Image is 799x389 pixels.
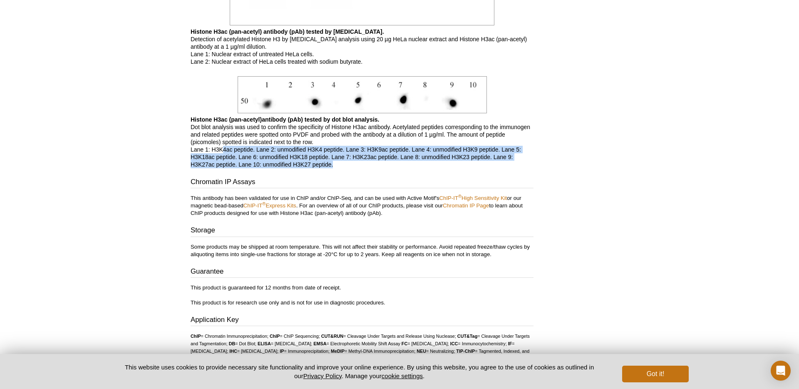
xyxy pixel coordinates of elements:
[191,267,533,278] h3: Guarantee
[191,284,533,307] p: This product is guaranteed for 12 months from date of receipt. This product is for research use o...
[191,28,384,35] b: Histone H3ac (pan-acetyl) antibody (pAb) tested by [MEDICAL_DATA].
[191,225,533,237] h3: Storage
[402,341,407,346] strong: FC
[270,334,320,339] li: = ChIP Sequencing;
[508,341,512,346] strong: IF
[229,341,256,346] li: = Dot Blot;
[243,202,296,209] a: ChIP-IT®Express Kits
[191,194,533,217] p: This antibody has been validated for use in ChIP and/or ChIP-Seq, and can be used with Active Mot...
[191,334,201,339] strong: ChIP
[331,349,415,354] li: = Methyl-DNA Immunoprecipitation;
[450,341,507,346] li: = Immunocytochemistry;
[622,366,689,382] button: Got it!
[313,341,400,346] li: = Electrophoretic Mobility Shift Assay
[191,177,533,189] h3: Chromatin IP Assays
[303,372,342,379] a: Privacy Policy
[229,341,236,346] strong: DB
[458,194,462,199] sup: ®
[417,349,455,354] li: = Neutralizing;
[229,349,278,354] li: = [MEDICAL_DATA];
[191,116,380,123] b: Histone H3ac (pan-acetyl)antibody (pAb) tested by dot blot analysis.
[191,315,533,327] h3: Application Key
[402,341,449,346] li: = [MEDICAL_DATA];
[280,349,330,354] li: = Immunoprecipitation;
[191,28,533,65] p: Detection of acetylated Histone H3 by [MEDICAL_DATA] analysis using 20 µg HeLa nuclear extract an...
[191,243,533,258] p: Some products may be shipped at room temperature. This will not affect their stability or perform...
[262,201,266,206] sup: ®
[258,341,271,346] strong: ELISA
[321,334,343,339] strong: CUT&RUN
[313,341,326,346] strong: EMSA
[443,202,489,209] a: Chromatin IP Page
[191,334,530,346] li: = Cleavage Under Targets and Tagmentation;
[456,349,475,354] strong: TIP-ChIP
[771,361,791,381] div: Open Intercom Messenger
[258,341,312,346] li: = [MEDICAL_DATA];
[457,334,477,339] strong: CUT&Tag
[191,334,268,339] li: = Chromatin Immunoprecipitation;
[229,349,237,354] strong: IHC
[450,341,458,346] strong: ICC
[382,372,423,379] button: cookie settings
[238,76,487,113] img: Histone H3ac (pan-acetyl) antibody (pAb) tested by dot blot analysis.
[417,349,426,354] strong: NEU
[331,349,345,354] strong: MeDIP
[270,334,280,339] strong: ChIP
[321,334,456,339] li: = Cleavage Under Targets and Release Using Nuclease;
[110,363,608,380] p: This website uses cookies to provide necessary site functionality and improve your online experie...
[439,195,507,201] a: ChIP-IT®High Sensitivity Kit
[191,116,533,168] p: Dot blot analysis was used to confirm the specificity of Histone H3ac antibody. Acetylated peptid...
[280,349,284,354] strong: IP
